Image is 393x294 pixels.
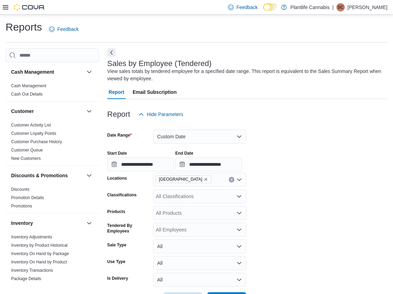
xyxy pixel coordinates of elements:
[11,148,43,153] a: Customer Queue
[107,209,125,214] label: Products
[107,68,384,82] div: View sales totals by tendered employee for a specified date range. This report is equivalent to t...
[338,3,344,11] span: SC
[11,131,56,136] a: Customer Loyalty Points
[11,220,33,227] h3: Inventory
[107,276,128,281] label: Is Delivery
[11,92,43,97] a: Cash Out Details
[11,203,32,209] span: Promotions
[348,3,387,11] p: [PERSON_NAME]
[159,176,202,183] span: [GEOGRAPHIC_DATA]
[236,210,242,216] button: Open list of options
[11,251,69,256] a: Inventory On Hand by Package
[290,3,329,11] p: Plantlife Cannabis
[11,187,30,192] a: Discounts
[107,132,132,138] label: Date Range
[6,185,99,213] div: Discounts & Promotions
[85,171,93,180] button: Discounts & Promotions
[11,123,51,128] a: Customer Activity List
[57,26,78,33] span: Feedback
[107,223,150,234] label: Tendered By Employees
[85,68,93,76] button: Cash Management
[107,157,174,171] input: Press the down key to open a popover containing a calendar.
[11,195,44,201] span: Promotion Details
[332,3,334,11] p: |
[107,48,116,57] button: Next
[133,85,177,99] span: Email Subscription
[11,139,62,145] span: Customer Purchase History
[107,259,125,264] label: Use Type
[263,3,278,11] input: Dark Mode
[147,111,183,118] span: Hide Parameters
[11,108,84,115] button: Customer
[11,147,43,153] span: Customer Queue
[11,172,84,179] button: Discounts & Promotions
[11,122,51,128] span: Customer Activity List
[11,204,32,209] a: Promotions
[153,239,246,253] button: All
[136,107,186,121] button: Hide Parameters
[11,276,41,281] a: Package Details
[336,3,345,11] div: Sebastian Cardinal
[11,259,67,265] span: Inventory On Hand by Product
[204,177,208,181] button: Remove Spruce Grove from selection in this group
[11,156,41,161] a: New Customers
[229,177,234,182] button: Clear input
[175,150,193,156] label: End Date
[236,227,242,232] button: Open list of options
[11,243,68,248] a: Inventory by Product Historical
[46,22,81,36] a: Feedback
[236,4,258,11] span: Feedback
[11,139,62,144] a: Customer Purchase History
[11,260,67,264] a: Inventory On Hand by Product
[11,234,52,240] span: Inventory Adjustments
[107,242,126,248] label: Sale Type
[225,0,260,14] a: Feedback
[11,268,53,273] a: Inventory Transactions
[107,175,127,181] label: Locations
[107,150,127,156] label: Start Date
[11,68,54,75] h3: Cash Management
[156,175,211,183] span: Spruce Grove
[85,219,93,227] button: Inventory
[107,110,130,119] h3: Report
[107,192,137,198] label: Classifications
[11,83,46,88] a: Cash Management
[153,130,246,144] button: Custom Date
[14,4,45,11] img: Cova
[11,91,43,97] span: Cash Out Details
[11,172,68,179] h3: Discounts & Promotions
[109,85,124,99] span: Report
[236,177,242,182] button: Open list of options
[6,20,42,34] h1: Reports
[6,121,99,165] div: Customer
[85,107,93,115] button: Customer
[6,82,99,101] div: Cash Management
[153,256,246,270] button: All
[153,273,246,287] button: All
[11,68,84,75] button: Cash Management
[11,83,46,89] span: Cash Management
[11,220,84,227] button: Inventory
[236,194,242,199] button: Open list of options
[11,235,52,239] a: Inventory Adjustments
[11,108,34,115] h3: Customer
[175,157,242,171] input: Press the down key to open a popover containing a calendar.
[107,59,212,68] h3: Sales by Employee (Tendered)
[11,195,44,200] a: Promotion Details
